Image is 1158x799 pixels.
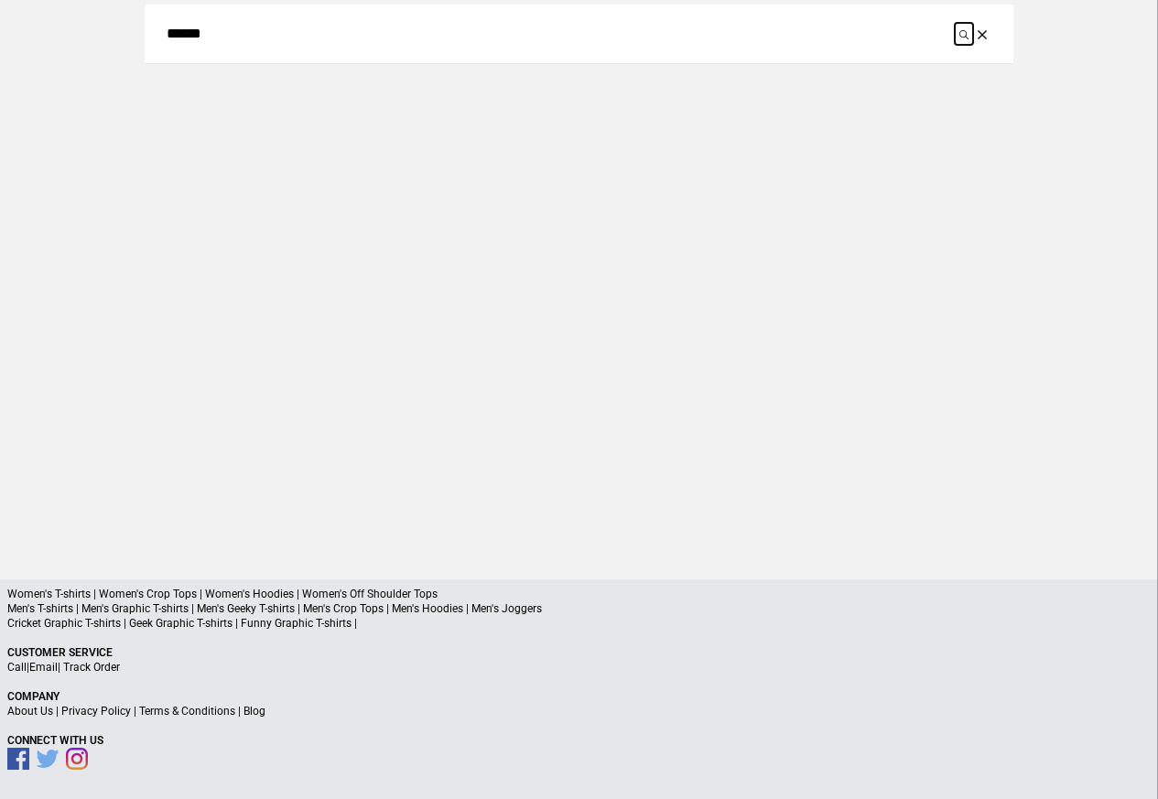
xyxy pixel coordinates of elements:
p: Cricket Graphic T-shirts | Geek Graphic T-shirts | Funny Graphic T-shirts | [7,616,1151,631]
p: | | [7,660,1151,675]
a: Privacy Policy [61,705,131,718]
button: Clear the search query. [973,23,991,45]
p: Company [7,689,1151,704]
a: Track Order [63,661,120,674]
p: Customer Service [7,645,1151,660]
p: Connect With Us [7,733,1151,748]
p: Men's T-shirts | Men's Graphic T-shirts | Men's Geeky T-shirts | Men's Crop Tops | Men's Hoodies ... [7,601,1151,616]
p: | | | [7,704,1151,718]
button: Submit your search query. [955,23,973,45]
a: About Us [7,705,53,718]
p: Women's T-shirts | Women's Crop Tops | Women's Hoodies | Women's Off Shoulder Tops [7,587,1151,601]
a: Terms & Conditions [139,705,235,718]
a: Blog [244,705,265,718]
a: Email [29,661,58,674]
a: Call [7,661,27,674]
